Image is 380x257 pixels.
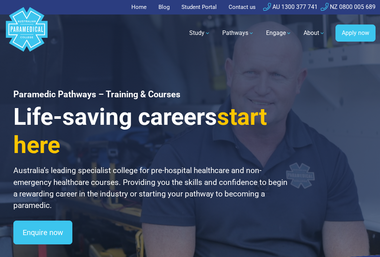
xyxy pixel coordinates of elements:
h3: Life-saving careers [13,103,292,159]
span: start here [13,103,267,159]
p: Australia’s leading specialist college for pre-hospital healthcare and non-emergency healthcare c... [13,165,292,211]
a: Pathways [218,23,259,43]
a: AU 1300 377 741 [263,3,318,10]
a: NZ 0800 005 689 [321,3,376,10]
a: Engage [262,23,296,43]
a: Study [185,23,215,43]
a: Australian Paramedical College [4,14,49,52]
h1: Paramedic Pathways – Training & Courses [13,89,292,100]
a: Enquire now [13,221,72,244]
a: About [299,23,330,43]
a: Apply now [335,25,376,42]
